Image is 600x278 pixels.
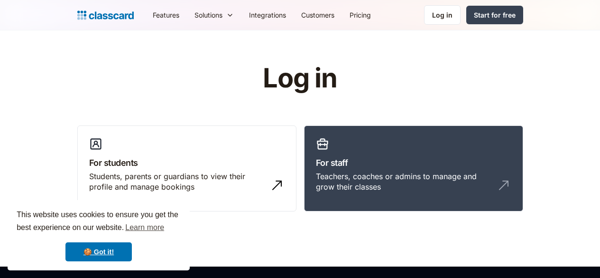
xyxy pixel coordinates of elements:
[145,4,187,26] a: Features
[316,156,511,169] h3: For staff
[466,6,523,24] a: Start for free
[124,220,166,235] a: learn more about cookies
[8,200,190,270] div: cookieconsent
[65,242,132,261] a: dismiss cookie message
[294,4,342,26] a: Customers
[241,4,294,26] a: Integrations
[89,156,285,169] h3: For students
[149,64,451,93] h1: Log in
[304,125,523,212] a: For staffTeachers, coaches or admins to manage and grow their classes
[316,171,492,192] div: Teachers, coaches or admins to manage and grow their classes
[77,125,296,212] a: For studentsStudents, parents or guardians to view their profile and manage bookings
[17,209,181,235] span: This website uses cookies to ensure you get the best experience on our website.
[187,4,241,26] div: Solutions
[424,5,461,25] a: Log in
[89,171,266,192] div: Students, parents or guardians to view their profile and manage bookings
[77,9,134,22] a: Logo
[474,10,516,20] div: Start for free
[342,4,378,26] a: Pricing
[194,10,222,20] div: Solutions
[432,10,452,20] div: Log in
